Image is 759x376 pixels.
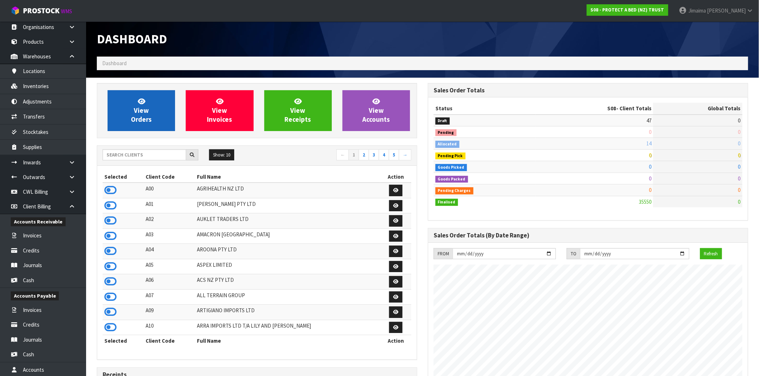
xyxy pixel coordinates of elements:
[380,171,411,183] th: Action
[349,149,359,161] a: 1
[362,97,390,124] span: View Accounts
[144,259,195,274] td: A05
[399,149,411,161] a: →
[435,153,466,160] span: Pending Pick
[103,149,186,160] input: Search clients
[144,244,195,259] td: A04
[738,117,741,124] span: 0
[195,320,380,335] td: ARRA IMPORTS LTD T/A LILY AND [PERSON_NAME]
[195,213,380,229] td: AUKLET TRADERS LTD
[285,97,311,124] span: View Receipts
[195,183,380,198] td: AGRIHEALTH NZ LTD
[195,289,380,305] td: ALL TERRAIN GROUP
[11,291,59,300] span: Accounts Payable
[649,163,651,170] span: 0
[435,199,458,206] span: Finalised
[707,7,746,14] span: [PERSON_NAME]
[103,335,144,347] th: Selected
[738,198,741,205] span: 0
[649,175,651,182] span: 0
[195,305,380,320] td: ARTIGIANO IMPORTS LTD
[336,149,349,161] a: ←
[738,140,741,147] span: 0
[195,335,380,347] th: Full Name
[738,152,741,159] span: 0
[369,149,379,161] a: 3
[61,8,72,15] small: WMS
[144,213,195,229] td: A02
[131,97,152,124] span: View Orders
[646,140,651,147] span: 14
[435,164,467,171] span: Goods Picked
[738,129,741,135] span: 0
[434,103,536,114] th: Status
[738,163,741,170] span: 0
[144,198,195,213] td: A01
[195,244,380,259] td: AROONA PTY LTD
[144,183,195,198] td: A00
[653,103,742,114] th: Global Totals
[649,129,651,135] span: 0
[209,149,234,161] button: Show: 10
[591,7,664,13] strong: S08 - PROTECT A BED (NZ) TRUST
[195,274,380,290] td: ACS NZ PTY LTD
[688,7,706,14] span: Jimaima
[700,248,722,260] button: Refresh
[435,129,457,136] span: Pending
[195,198,380,213] td: [PERSON_NAME] PTY LTD
[11,217,66,226] span: Accounts Receivable
[343,90,410,131] a: ViewAccounts
[195,171,380,183] th: Full Name
[536,103,654,114] th: - Client Totals
[435,187,473,194] span: Pending Charges
[186,90,253,131] a: ViewInvoices
[434,87,742,94] h3: Sales Order Totals
[738,187,741,193] span: 0
[738,175,741,182] span: 0
[144,171,195,183] th: Client Code
[144,305,195,320] td: A09
[195,228,380,244] td: AMACRON [GEOGRAPHIC_DATA]
[144,335,195,347] th: Client Code
[144,274,195,290] td: A06
[144,320,195,335] td: A10
[102,60,127,67] span: Dashboard
[434,248,453,260] div: FROM
[607,105,616,112] span: S08
[567,248,580,260] div: TO
[379,149,389,161] a: 4
[587,4,668,16] a: S08 - PROTECT A BED (NZ) TRUST
[23,6,60,15] span: ProStock
[11,6,20,15] img: cube-alt.png
[108,90,175,131] a: ViewOrders
[435,117,450,125] span: Draft
[144,289,195,305] td: A07
[103,171,144,183] th: Selected
[639,198,651,205] span: 35550
[649,187,651,193] span: 0
[646,117,651,124] span: 47
[435,141,459,148] span: Allocated
[359,149,369,161] a: 2
[389,149,399,161] a: 5
[144,228,195,244] td: A03
[97,31,167,47] span: Dashboard
[264,90,332,131] a: ViewReceipts
[262,149,411,162] nav: Page navigation
[434,232,742,239] h3: Sales Order Totals (By Date Range)
[380,335,411,347] th: Action
[435,176,468,183] span: Goods Packed
[195,259,380,274] td: ASPEX LIMITED
[207,97,232,124] span: View Invoices
[649,152,651,159] span: 0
